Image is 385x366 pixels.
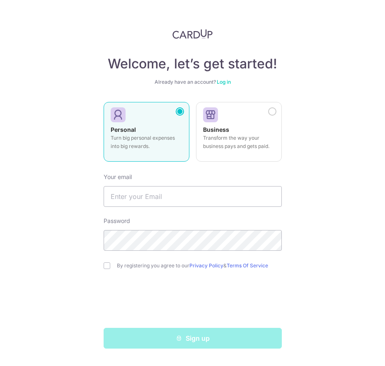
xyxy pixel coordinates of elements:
strong: Business [203,126,229,133]
h4: Welcome, let’s get started! [104,56,282,72]
p: Turn big personal expenses into big rewards. [111,134,182,150]
input: Enter your Email [104,186,282,207]
a: Personal Turn big personal expenses into big rewards. [104,102,189,167]
label: Your email [104,173,132,181]
img: CardUp Logo [172,29,213,39]
div: Already have an account? [104,79,282,85]
a: Privacy Policy [189,262,223,269]
a: Log in [217,79,231,85]
p: Transform the way your business pays and gets paid. [203,134,275,150]
label: Password [104,217,130,225]
label: By registering you agree to our & [117,262,282,269]
a: Business Transform the way your business pays and gets paid. [196,102,282,167]
iframe: reCAPTCHA [130,286,256,318]
a: Terms Of Service [227,262,268,269]
strong: Personal [111,126,136,133]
